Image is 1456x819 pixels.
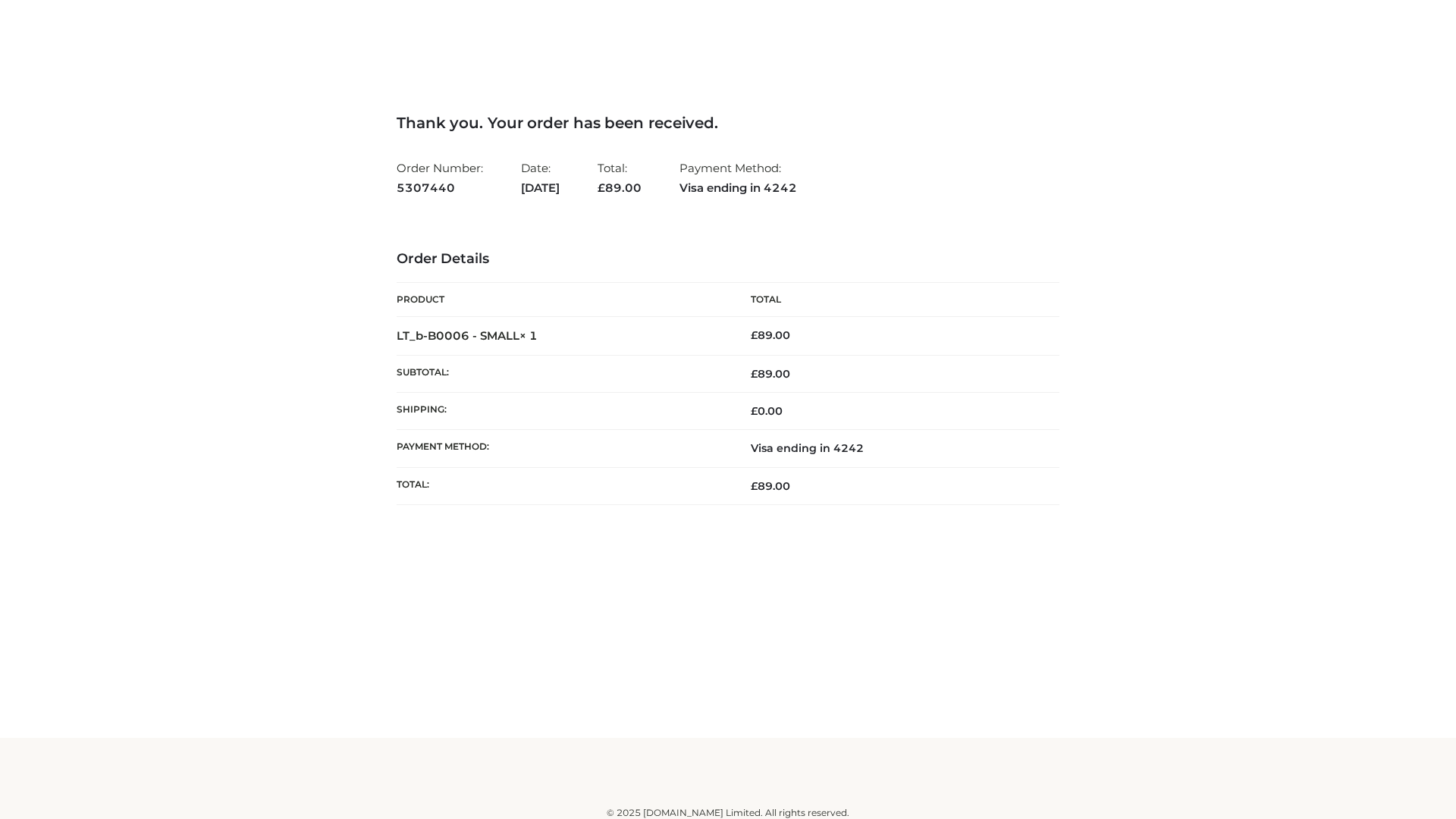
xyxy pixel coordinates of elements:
strong: [DATE] [521,178,560,198]
td: Visa ending in 4242 [728,430,1059,467]
span: £ [751,479,758,493]
strong: Visa ending in 4242 [679,178,797,198]
strong: 5307440 [397,178,483,198]
th: Shipping: [397,393,728,430]
span: 89.00 [598,180,642,195]
li: Date: [521,155,560,201]
strong: × 1 [519,328,538,343]
li: Total: [598,155,642,201]
span: £ [751,367,758,381]
bdi: 89.00 [751,328,790,342]
span: 89.00 [751,367,790,381]
span: £ [598,180,605,195]
th: Total [728,283,1059,317]
strong: LT_b-B0006 - SMALL [397,328,538,343]
th: Subtotal: [397,355,728,392]
h3: Order Details [397,251,1059,268]
bdi: 0.00 [751,404,783,418]
li: Order Number: [397,155,483,201]
th: Product [397,283,728,317]
li: Payment Method: [679,155,797,201]
span: 89.00 [751,479,790,493]
h3: Thank you. Your order has been received. [397,114,1059,132]
th: Total: [397,467,728,504]
span: £ [751,404,758,418]
span: £ [751,328,758,342]
th: Payment method: [397,430,728,467]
